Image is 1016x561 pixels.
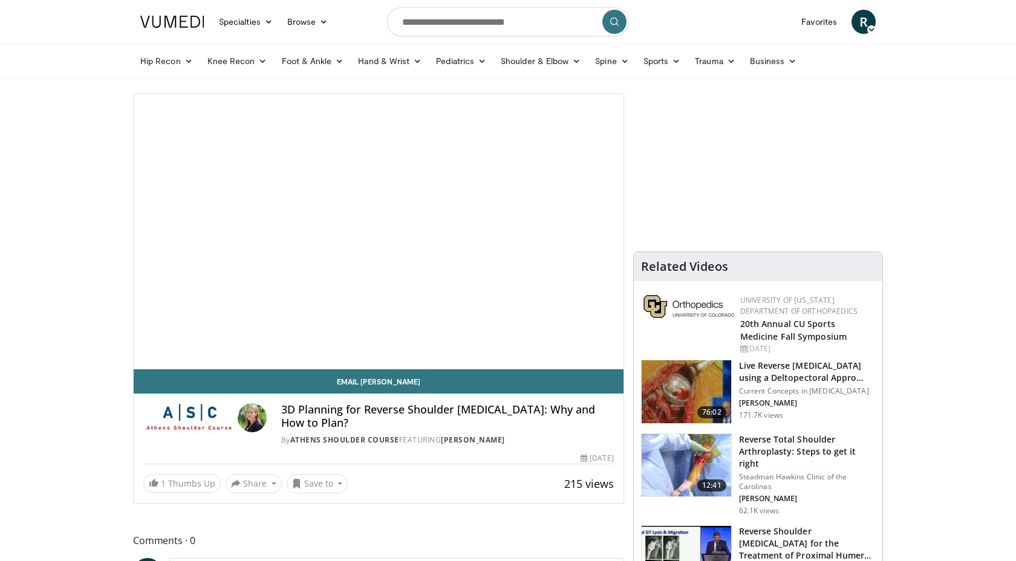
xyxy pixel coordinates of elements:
[697,479,726,491] span: 12:41
[739,494,875,504] p: [PERSON_NAME]
[140,16,204,28] img: VuMedi Logo
[794,10,844,34] a: Favorites
[739,506,779,516] p: 62.1K views
[667,93,848,244] iframe: Advertisement
[688,49,743,73] a: Trauma
[636,49,688,73] a: Sports
[588,49,636,73] a: Spine
[290,435,399,445] a: Athens Shoulder Course
[133,533,624,548] span: Comments 0
[852,10,876,34] a: R
[739,433,875,470] h3: Reverse Total Shoulder Arthroplasty: Steps to get it right
[641,433,875,516] a: 12:41 Reverse Total Shoulder Arthroplasty: Steps to get it right Steadman Hawkins Clinic of the C...
[493,49,588,73] a: Shoulder & Elbow
[739,410,783,420] p: 171.7K views
[387,7,629,36] input: Search topics, interventions
[441,435,505,445] a: [PERSON_NAME]
[564,476,614,491] span: 215 views
[133,49,200,73] a: Hip Recon
[161,478,166,489] span: 1
[641,259,728,274] h4: Related Videos
[238,403,267,432] img: Avatar
[143,403,233,432] img: Athens Shoulder Course
[641,360,875,424] a: 76:02 Live Reverse [MEDICAL_DATA] using a Deltopectoral Appro… Current Concepts in [MEDICAL_DATA]...
[743,49,804,73] a: Business
[581,453,613,464] div: [DATE]
[740,343,873,354] div: [DATE]
[143,474,221,493] a: 1 Thumbs Up
[739,386,875,396] p: Current Concepts in [MEDICAL_DATA]
[642,360,731,423] img: 684033_3.png.150x105_q85_crop-smart_upscale.jpg
[280,10,336,34] a: Browse
[134,369,624,394] a: Email [PERSON_NAME]
[643,295,734,318] img: 355603a8-37da-49b6-856f-e00d7e9307d3.png.150x105_q85_autocrop_double_scale_upscale_version-0.2.png
[212,10,280,34] a: Specialties
[281,435,614,446] div: By FEATURING
[275,49,351,73] a: Foot & Ankle
[287,474,348,493] button: Save to
[739,472,875,491] p: Steadman Hawkins Clinic of the Carolinas
[740,295,858,316] a: University of [US_STATE] Department of Orthopaedics
[429,49,493,73] a: Pediatrics
[697,406,726,418] span: 76:02
[642,434,731,497] img: 326034_0000_1.png.150x105_q85_crop-smart_upscale.jpg
[281,403,614,429] h4: 3D Planning for Reverse Shoulder [MEDICAL_DATA]: Why and How to Plan?
[739,360,875,384] h3: Live Reverse [MEDICAL_DATA] using a Deltopectoral Appro…
[200,49,275,73] a: Knee Recon
[740,318,847,342] a: 20th Annual CU Sports Medicine Fall Symposium
[134,94,624,369] video-js: Video Player
[739,398,875,408] p: [PERSON_NAME]
[226,474,282,493] button: Share
[351,49,429,73] a: Hand & Wrist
